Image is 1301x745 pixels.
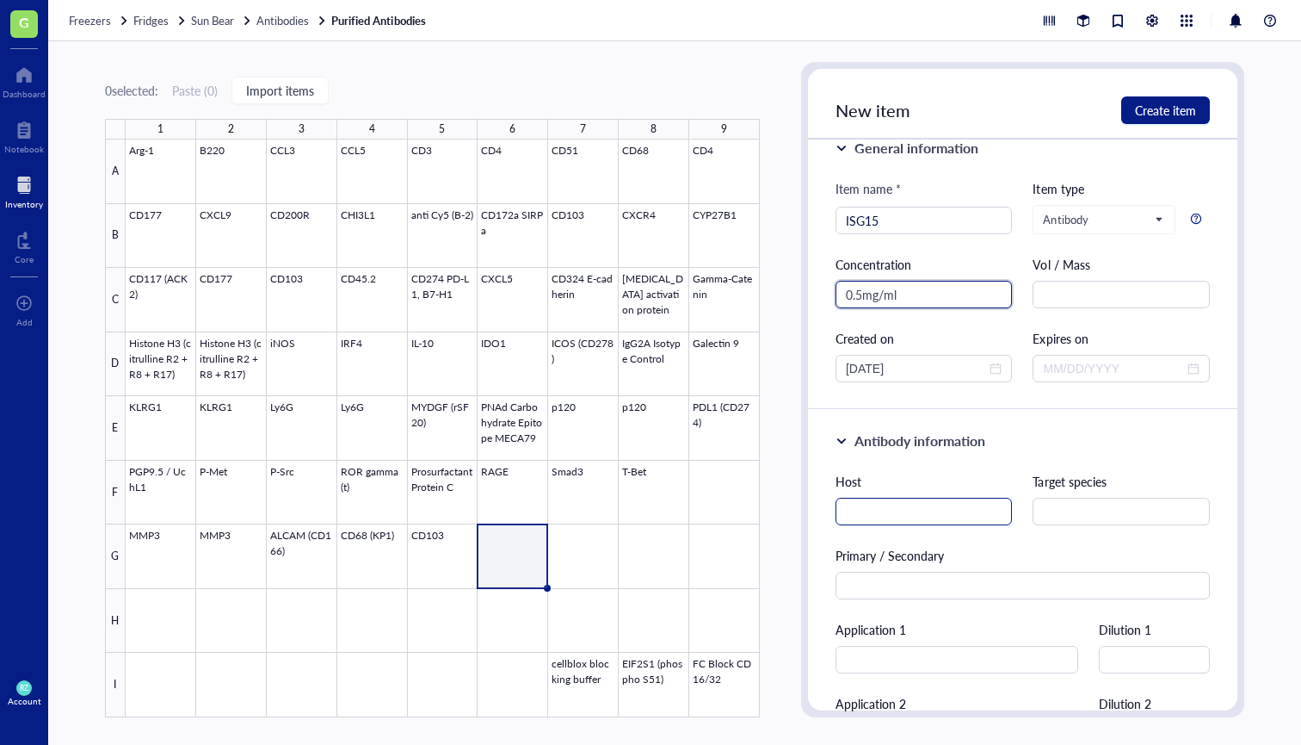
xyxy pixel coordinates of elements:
div: Account [8,696,41,706]
div: A [105,140,126,204]
div: Antibody information [854,431,985,451]
div: Inventory [5,199,43,209]
div: Core [15,254,34,264]
div: 0 selected: [105,81,158,100]
a: Purified Antibodies [331,13,429,28]
span: Create item [1135,103,1196,117]
div: Dashboard [3,89,46,99]
div: Application 1 [835,620,1078,639]
a: Inventory [5,171,43,209]
div: Dilution 1 [1099,620,1210,639]
a: Notebook [4,116,44,154]
a: Dashboard [3,61,46,99]
div: Item type [1033,179,1210,198]
div: Item name [835,179,901,198]
div: Vol / Mass [1033,255,1210,274]
div: I [105,653,126,717]
button: Create item [1121,96,1210,124]
div: 5 [439,119,445,140]
input: MM/DD/YYYY [1043,359,1184,378]
div: Primary / Secondary [835,546,1210,565]
div: Application 2 [835,694,1078,713]
div: 2 [228,119,234,140]
span: New item [835,98,910,122]
button: Import items [231,77,329,104]
div: Created on [835,329,1013,348]
a: Core [15,227,34,264]
div: 3 [299,119,305,140]
a: Freezers [69,13,130,28]
div: 1 [157,119,163,140]
div: Expires on [1033,329,1210,348]
span: Antibody [1043,212,1162,227]
div: 8 [650,119,657,140]
div: G [105,525,126,589]
span: Fridges [133,12,169,28]
div: Concentration [835,255,1013,274]
div: H [105,589,126,654]
span: G [19,11,29,33]
div: C [105,268,126,332]
div: Target species [1033,472,1210,491]
span: Freezers [69,12,111,28]
a: Sun BearAntibodies [191,13,328,28]
span: Antibodies [256,12,309,28]
span: Sun Bear [191,12,234,28]
div: Add [16,317,33,327]
div: 7 [580,119,586,140]
div: Dilution 2 [1099,694,1210,713]
button: Paste (0) [172,77,218,104]
div: B [105,204,126,269]
div: F [105,461,126,525]
div: General information [854,138,978,158]
span: RZ [20,684,28,692]
div: D [105,332,126,397]
div: Notebook [4,144,44,154]
div: E [105,396,126,461]
div: 6 [509,119,515,140]
div: 9 [721,119,727,140]
div: Host [835,472,1013,491]
input: MM/DD/YYYY [846,359,987,378]
span: Import items [246,84,314,97]
a: Fridges [133,13,188,28]
div: 4 [369,119,375,140]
